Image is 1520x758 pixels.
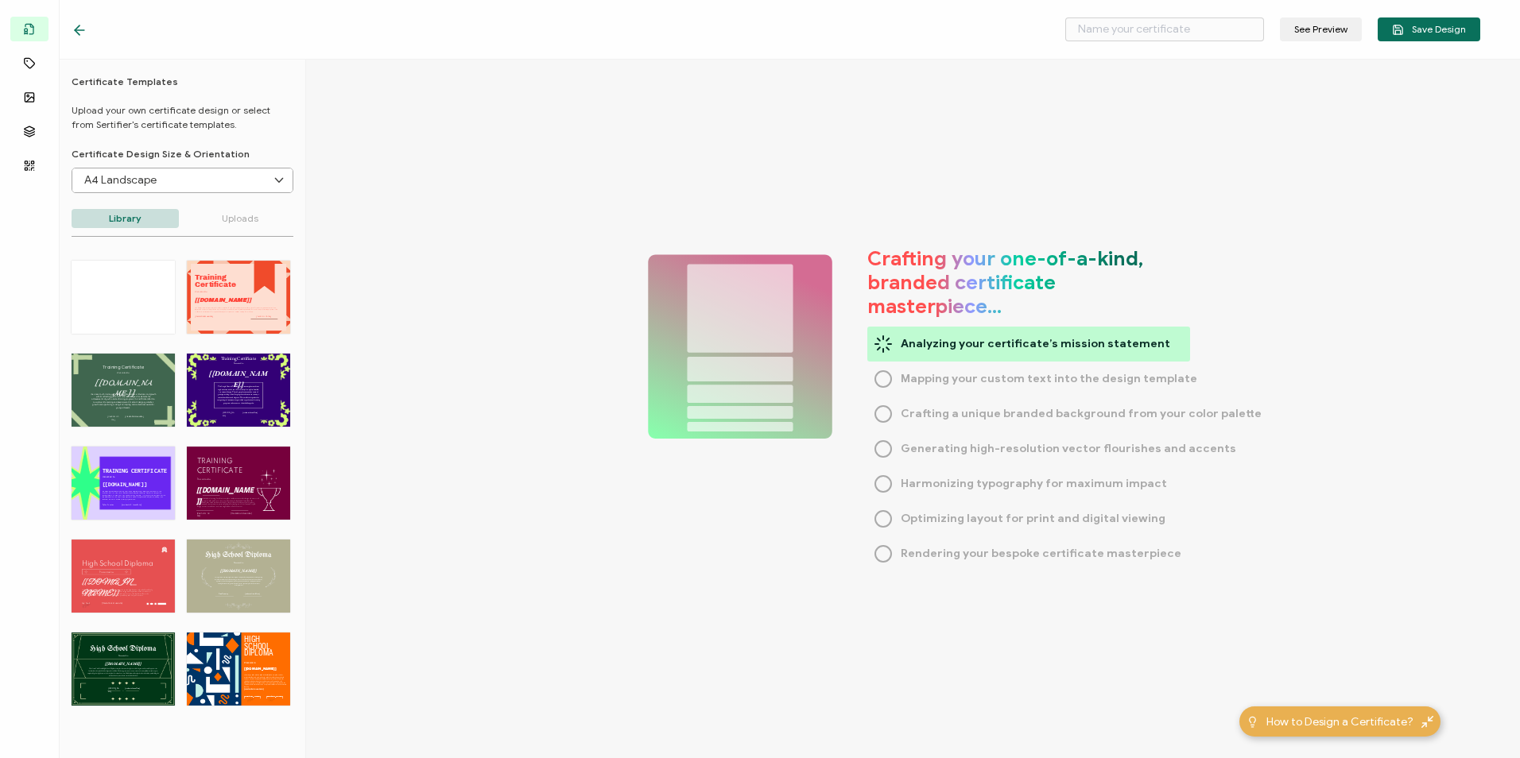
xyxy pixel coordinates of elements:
[1280,17,1362,41] button: See Preview
[1378,17,1480,41] button: Save Design
[901,332,1170,356] span: Analyzing your certificate’s mission statement
[901,472,1167,496] span: Harmonizing typography for maximum impact
[1065,17,1264,41] input: Name your certificate
[901,367,1197,391] span: Mapping your custom text into the design template
[72,209,179,228] p: Library
[1392,24,1466,36] span: Save Design
[1441,682,1520,758] iframe: Chat Widget
[901,542,1181,566] span: Rendering your bespoke certificate masterpiece
[72,168,293,192] input: Select
[72,103,293,132] p: Upload your own certificate design or select from Sertifier’s certificate templates.
[1421,716,1433,728] img: minimize-icon.svg
[187,209,294,228] p: Uploads
[72,148,293,160] p: Certificate Design Size & Orientation
[901,437,1236,461] span: Generating high-resolution vector flourishes and accents
[901,507,1165,531] span: Optimizing layout for print and digital viewing
[901,402,1262,426] span: Crafting a unique branded background from your color palette
[1266,714,1413,730] span: How to Design a Certificate?
[72,75,293,87] h6: Certificate Templates
[867,247,1185,319] h1: Crafting your one-of-a-kind, branded certificate masterpiece…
